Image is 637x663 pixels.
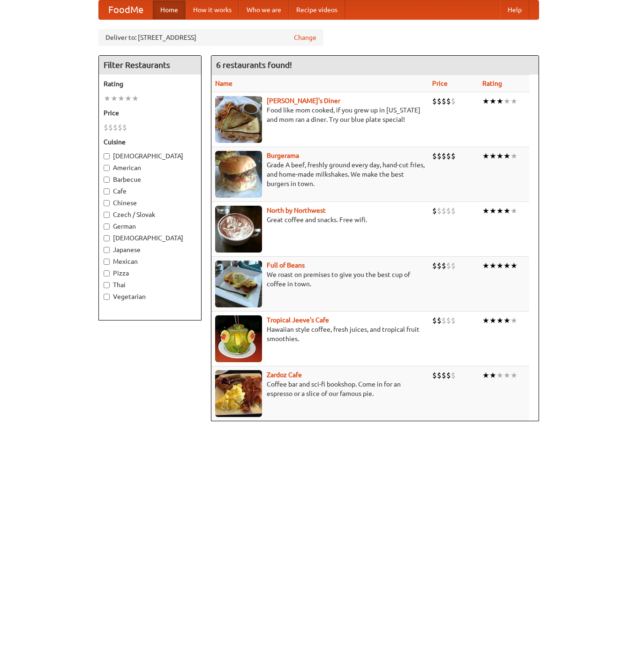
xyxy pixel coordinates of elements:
[446,261,451,271] li: $
[113,122,118,133] li: $
[104,165,110,171] input: American
[104,245,196,254] label: Japanese
[451,315,456,326] li: $
[98,29,323,46] div: Deliver to: [STREET_ADDRESS]
[442,261,446,271] li: $
[122,122,127,133] li: $
[104,151,196,161] label: [DEMOGRAPHIC_DATA]
[132,93,139,104] li: ★
[437,206,442,216] li: $
[104,223,110,230] input: German
[503,151,510,161] li: ★
[432,261,437,271] li: $
[215,105,425,124] p: Food like mom cooked, if you grew up in [US_STATE] and mom ran a diner. Try our blue plate special!
[104,177,110,183] input: Barbecue
[104,163,196,172] label: American
[496,151,503,161] li: ★
[489,261,496,271] li: ★
[215,325,425,343] p: Hawaiian style coffee, fresh juices, and tropical fruit smoothies.
[482,370,489,380] li: ★
[489,151,496,161] li: ★
[437,96,442,106] li: $
[510,261,517,271] li: ★
[451,206,456,216] li: $
[104,257,196,266] label: Mexican
[104,79,196,89] h5: Rating
[215,80,232,87] a: Name
[104,186,196,196] label: Cafe
[104,282,110,288] input: Thai
[451,261,456,271] li: $
[503,370,510,380] li: ★
[503,315,510,326] li: ★
[503,206,510,216] li: ★
[153,0,186,19] a: Home
[442,315,446,326] li: $
[215,206,262,253] img: north.jpg
[104,200,110,206] input: Chinese
[442,96,446,106] li: $
[294,33,316,42] a: Change
[267,152,299,159] a: Burgerama
[432,206,437,216] li: $
[215,96,262,143] img: sallys.jpg
[482,206,489,216] li: ★
[104,280,196,290] label: Thai
[99,0,153,19] a: FoodMe
[451,370,456,380] li: $
[446,151,451,161] li: $
[118,93,125,104] li: ★
[510,206,517,216] li: ★
[442,370,446,380] li: $
[496,315,503,326] li: ★
[496,96,503,106] li: ★
[510,96,517,106] li: ★
[482,315,489,326] li: ★
[442,151,446,161] li: $
[239,0,289,19] a: Who we are
[267,371,302,379] a: Zardoz Cafe
[451,151,456,161] li: $
[104,108,196,118] h5: Price
[104,93,111,104] li: ★
[489,370,496,380] li: ★
[482,151,489,161] li: ★
[104,137,196,147] h5: Cuisine
[267,261,305,269] a: Full of Beans
[503,96,510,106] li: ★
[215,151,262,198] img: burgerama.jpg
[482,261,489,271] li: ★
[215,370,262,417] img: zardoz.jpg
[215,270,425,289] p: We roast on premises to give you the best cup of coffee in town.
[104,153,110,159] input: [DEMOGRAPHIC_DATA]
[99,56,201,74] h4: Filter Restaurants
[442,206,446,216] li: $
[216,60,292,69] ng-pluralize: 6 restaurants found!
[437,261,442,271] li: $
[104,292,196,301] label: Vegetarian
[104,175,196,184] label: Barbecue
[104,270,110,276] input: Pizza
[432,80,448,87] a: Price
[500,0,529,19] a: Help
[496,370,503,380] li: ★
[267,97,340,104] a: [PERSON_NAME]'s Diner
[104,122,108,133] li: $
[496,206,503,216] li: ★
[104,210,196,219] label: Czech / Slovak
[432,315,437,326] li: $
[437,370,442,380] li: $
[104,259,110,265] input: Mexican
[503,261,510,271] li: ★
[446,315,451,326] li: $
[104,268,196,278] label: Pizza
[510,370,517,380] li: ★
[186,0,239,19] a: How it works
[432,370,437,380] li: $
[118,122,122,133] li: $
[510,151,517,161] li: ★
